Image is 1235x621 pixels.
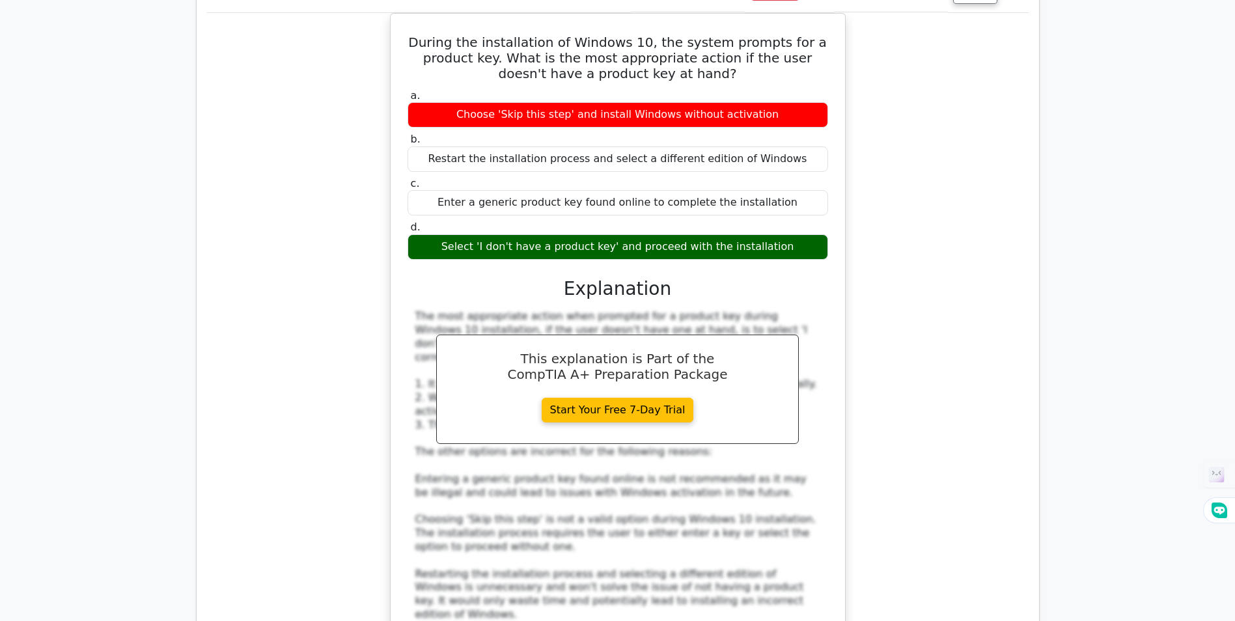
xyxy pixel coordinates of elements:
div: The most appropriate action when prompted for a product key during Windows 10 installation, if th... [415,310,820,621]
div: Select 'I don't have a product key' and proceed with the installation [408,234,828,260]
div: Choose 'Skip this step' and install Windows without activation [408,102,828,128]
span: c. [411,177,420,189]
span: a. [411,89,421,102]
h3: Explanation [415,278,820,300]
span: b. [411,133,421,145]
a: Start Your Free 7-Day Trial [542,398,694,422]
span: d. [411,221,421,233]
h5: During the installation of Windows 10, the system prompts for a product key. What is the most app... [406,34,829,81]
div: Enter a generic product key found online to complete the installation [408,190,828,215]
div: Restart the installation process and select a different edition of Windows [408,146,828,172]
